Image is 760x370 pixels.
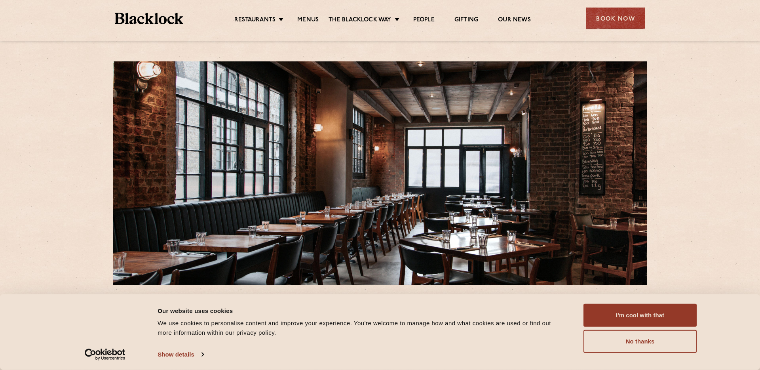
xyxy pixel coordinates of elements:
img: BL_Textured_Logo-footer-cropped.svg [115,13,183,24]
button: No thanks [583,330,697,353]
a: Usercentrics Cookiebot - opens in a new window [70,349,140,360]
a: The Blacklock Way [329,16,391,25]
a: People [413,16,435,25]
a: Our News [498,16,531,25]
button: I'm cool with that [583,304,697,327]
div: We use cookies to personalise content and improve your experience. You're welcome to manage how a... [158,319,566,338]
a: Show details [158,349,203,360]
div: Our website uses cookies [158,306,566,315]
a: Menus [297,16,319,25]
a: Restaurants [234,16,275,25]
a: Gifting [454,16,478,25]
div: Book Now [586,8,645,29]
